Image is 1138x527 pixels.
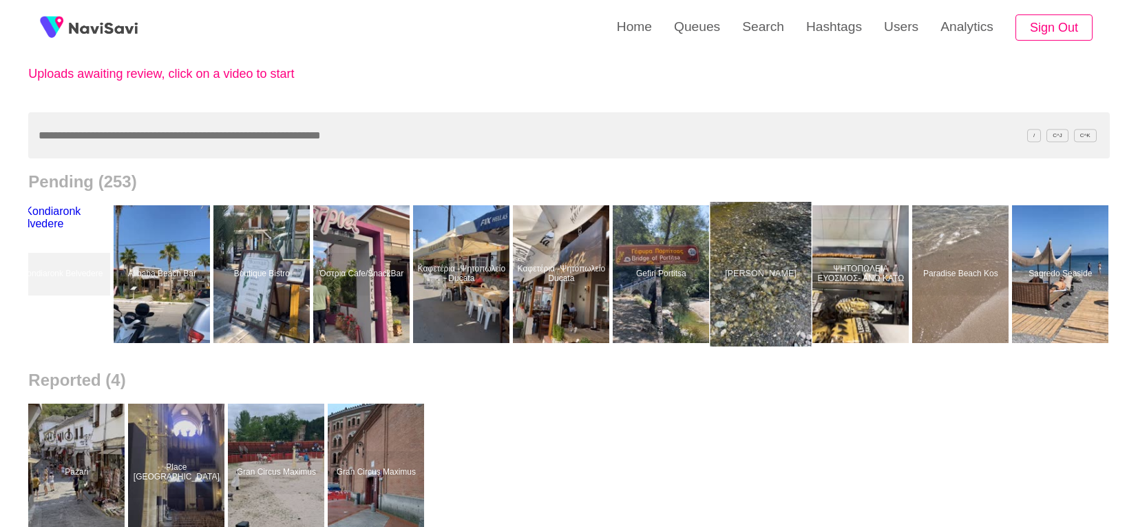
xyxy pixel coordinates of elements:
a: ΨΗΤΟΠΩΛΕΙΑ ΕΥΟΣΜΟΣ- ΑΝΩ ΚΑΤΩΨΗΤΟΠΩΛΕΙΑ ΕΥΟΣΜΟΣ- ΑΝΩ ΚΑΤΩ [812,205,912,343]
a: Boutique BistroBoutique Bistro [213,205,313,343]
a: Alibaba Beach BarAlibaba Beach Bar [114,205,213,343]
a: Gefiri PortitsaGefiri Portitsa [613,205,713,343]
img: fireSpot [69,21,138,34]
h2: Pending (253) [28,172,1109,192]
p: Uploads awaiting review, click on a video to start [28,67,331,81]
a: Sagredo SeasideSagredo Seaside [1012,205,1112,343]
a: [PERSON_NAME]Γεφύρι Πορτίτσας [713,205,812,343]
a: Καφετέρια -Ψητοπωλείο DucataΚαφετέρια -Ψητοπωλείο Ducata [513,205,613,343]
span: C^J [1046,129,1068,142]
a: Καφετέρια -Ψητοπωλείο DucataΚαφετέρια -Ψητοπωλείο Ducata [413,205,513,343]
button: Sign Out [1015,14,1093,41]
span: C^K [1074,129,1097,142]
a: Kondiaronk BelvedereKondiaronk Belvedere [14,205,114,343]
a: Paradise Beach KosParadise Beach Kos [912,205,1012,343]
span: / [1027,129,1041,142]
a: Όστρια Cafe/SnackBarΌστρια Cafe/SnackBar [313,205,413,343]
img: fireSpot [34,10,69,45]
h2: Reported (4) [28,371,1109,390]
